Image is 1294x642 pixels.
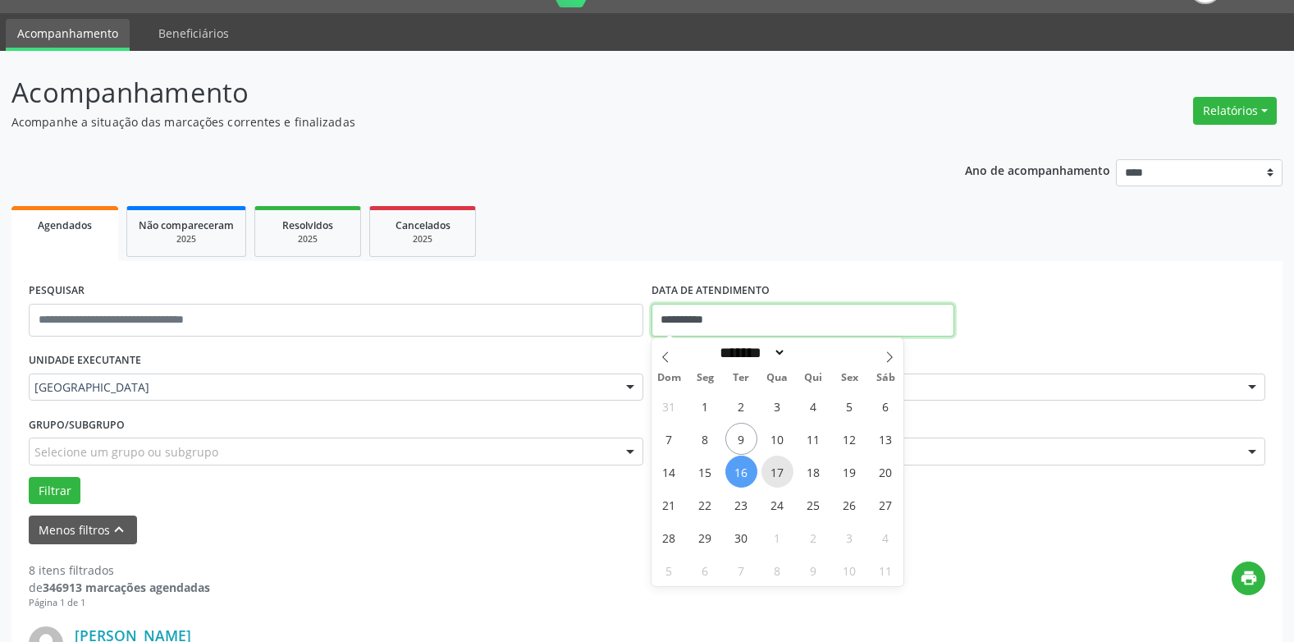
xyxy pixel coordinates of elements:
span: Setembro 1, 2025 [689,390,721,422]
div: Página 1 de 1 [29,596,210,610]
span: Setembro 18, 2025 [798,456,830,488]
span: Não compareceram [139,218,234,232]
span: Setembro 10, 2025 [761,423,793,455]
span: Setembro 12, 2025 [834,423,866,455]
label: PESQUISAR [29,278,85,304]
span: Setembro 17, 2025 [761,456,793,488]
span: Setembro 7, 2025 [653,423,685,455]
span: Selecione um grupo ou subgrupo [34,443,218,461]
span: Outubro 8, 2025 [761,554,793,586]
p: Ano de acompanhamento [965,159,1110,180]
span: Setembro 15, 2025 [689,456,721,488]
span: Setembro 29, 2025 [689,521,721,553]
span: Outubro 9, 2025 [798,554,830,586]
span: Setembro 20, 2025 [870,456,902,488]
span: Outubro 11, 2025 [870,554,902,586]
span: Qua [759,373,795,383]
span: Setembro 11, 2025 [798,423,830,455]
span: Setembro 6, 2025 [870,390,902,422]
button: Menos filtroskeyboard_arrow_up [29,516,137,544]
span: Outubro 3, 2025 [834,521,866,553]
span: Setembro 3, 2025 [761,390,793,422]
select: Month [715,344,787,361]
label: UNIDADE EXECUTANTE [29,348,141,374]
span: Sex [831,373,867,383]
span: Cancelados [396,218,450,232]
input: Year [786,344,840,361]
div: 2025 [382,233,464,245]
span: Setembro 30, 2025 [725,521,757,553]
span: Dom [652,373,688,383]
div: 2025 [267,233,349,245]
i: keyboard_arrow_up [110,520,128,539]
span: Agosto 31, 2025 [653,390,685,422]
div: 8 itens filtrados [29,562,210,579]
span: Outubro 5, 2025 [653,554,685,586]
span: Setembro 14, 2025 [653,456,685,488]
i: print [1240,569,1258,587]
button: print [1232,562,1265,595]
label: DATA DE ATENDIMENTO [652,278,770,304]
span: Outubro 6, 2025 [689,554,721,586]
span: Setembro 13, 2025 [870,423,902,455]
a: Beneficiários [147,19,240,48]
span: Setembro 16, 2025 [725,456,757,488]
span: Todos os profissionais [657,379,1232,396]
strong: 346913 marcações agendadas [43,580,210,595]
p: Acompanhamento [11,72,901,113]
span: Qui [795,373,831,383]
span: Outubro 7, 2025 [725,554,757,586]
span: Setembro 21, 2025 [653,488,685,520]
span: Setembro 28, 2025 [653,521,685,553]
span: Setembro 8, 2025 [689,423,721,455]
span: Setembro 25, 2025 [798,488,830,520]
span: Outubro 1, 2025 [761,521,793,553]
span: Outubro 10, 2025 [834,554,866,586]
span: Setembro 4, 2025 [798,390,830,422]
span: Sáb [867,373,903,383]
label: Grupo/Subgrupo [29,412,125,438]
span: Seg [687,373,723,383]
div: de [29,579,210,596]
span: Setembro 26, 2025 [834,488,866,520]
span: Outubro 4, 2025 [870,521,902,553]
p: Acompanhe a situação das marcações correntes e finalizadas [11,113,901,131]
button: Filtrar [29,477,80,505]
span: [GEOGRAPHIC_DATA] [34,379,610,396]
span: Outubro 2, 2025 [798,521,830,553]
div: 2025 [139,233,234,245]
span: Agendados [38,218,92,232]
span: Setembro 5, 2025 [834,390,866,422]
span: Setembro 23, 2025 [725,488,757,520]
span: Setembro 22, 2025 [689,488,721,520]
span: Setembro 24, 2025 [761,488,793,520]
a: Acompanhamento [6,19,130,51]
span: Setembro 9, 2025 [725,423,757,455]
span: Setembro 27, 2025 [870,488,902,520]
span: Setembro 19, 2025 [834,456,866,488]
button: Relatórios [1193,97,1277,125]
span: Resolvidos [282,218,333,232]
span: Setembro 2, 2025 [725,390,757,422]
span: Ter [723,373,759,383]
